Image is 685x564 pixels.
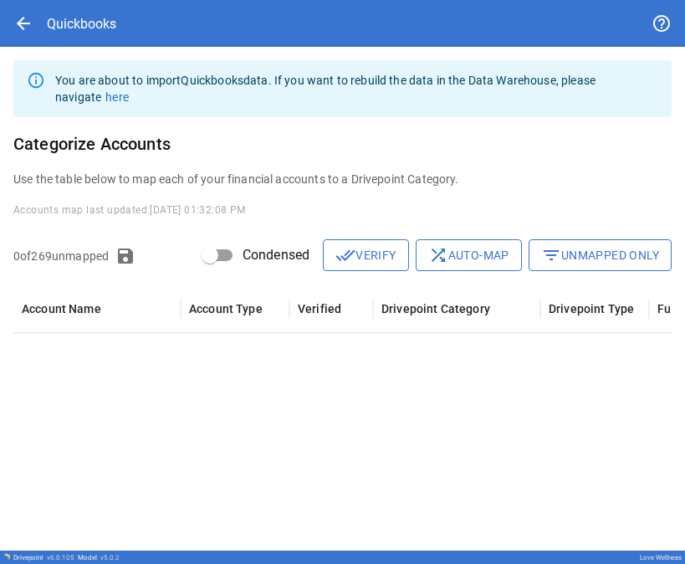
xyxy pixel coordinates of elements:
[381,302,490,315] div: Drivepoint Category
[55,65,658,112] div: You are about to import Quickbooks data. If you want to rebuild the data in the Data Warehouse, p...
[323,239,408,271] button: Verify
[100,554,120,561] span: v 5.0.2
[335,245,355,265] span: done_all
[640,554,682,561] div: Love Wellness
[298,302,341,315] div: Verified
[13,171,672,187] p: Use the table below to map each of your financial accounts to a Drivepoint Category.
[13,248,109,264] p: 0 of 269 unmapped
[243,245,309,265] span: Condensed
[416,239,522,271] button: Auto-map
[3,553,10,560] img: Drivepoint
[105,90,129,104] a: here
[541,245,561,265] span: filter_list
[22,302,101,315] div: Account Name
[189,302,263,315] div: Account Type
[47,554,74,561] span: v 6.0.105
[13,13,33,33] span: arrow_back
[47,16,116,32] div: Quickbooks
[13,131,672,157] h6: Categorize Accounts
[13,554,74,561] div: Drivepoint
[13,204,246,216] span: Accounts map last updated: [DATE] 01:32:08 PM
[428,245,448,265] span: shuffle
[549,302,634,315] div: Drivepoint Type
[529,239,672,271] button: Unmapped Only
[78,554,120,561] div: Model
